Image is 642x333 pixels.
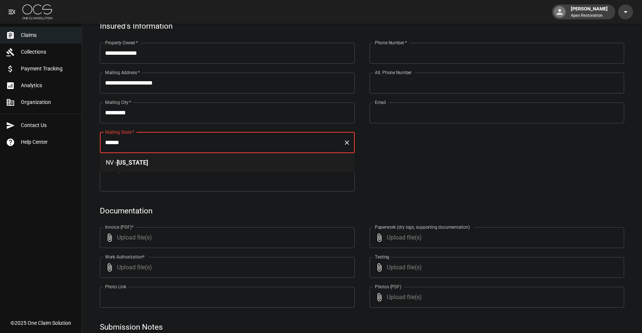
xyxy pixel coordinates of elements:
button: open drawer [4,4,19,19]
label: Property Owner [105,39,138,46]
label: Phone Number [375,39,407,46]
div: © 2025 One Claim Solution [10,319,71,327]
span: Upload file(s) [387,287,604,308]
span: Help Center [21,138,76,146]
label: Mailing State [105,129,134,135]
span: Organization [21,98,76,106]
span: Claims [21,31,76,39]
img: ocs-logo-white-transparent.png [22,4,52,19]
span: Upload file(s) [117,257,335,278]
label: Testing [375,254,389,260]
span: Upload file(s) [387,227,604,248]
label: Mailing City [105,99,132,105]
label: Email [375,99,386,105]
p: Apex Restoration [571,13,608,19]
span: Upload file(s) [117,227,335,248]
span: Contact Us [21,121,76,129]
div: [PERSON_NAME] [568,5,611,19]
span: NV - [106,159,117,166]
label: Work Authorization* [105,254,145,260]
span: Collections [21,48,76,56]
label: Photo Link [105,283,126,290]
span: [US_STATE] [117,159,148,166]
span: Analytics [21,82,76,89]
label: Mailing Zip [105,167,130,174]
label: Mailing Address [105,69,140,76]
label: Paperwork (dry logs, supporting documentation) [375,224,470,230]
button: Clear [342,137,352,148]
label: Invoice (PDF)* [105,224,134,230]
label: Alt. Phone Number [375,69,412,76]
label: Photos (PDF) [375,283,401,290]
span: Payment Tracking [21,65,76,73]
span: Upload file(s) [387,257,604,278]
